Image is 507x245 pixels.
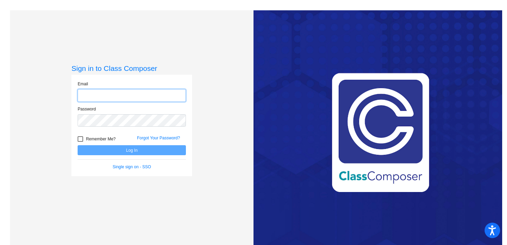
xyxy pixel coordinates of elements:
[71,64,192,73] h3: Sign in to Class Composer
[78,81,88,87] label: Email
[78,145,186,155] button: Log In
[86,135,116,143] span: Remember Me?
[113,164,151,169] a: Single sign on - SSO
[78,106,96,112] label: Password
[137,136,180,140] a: Forgot Your Password?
